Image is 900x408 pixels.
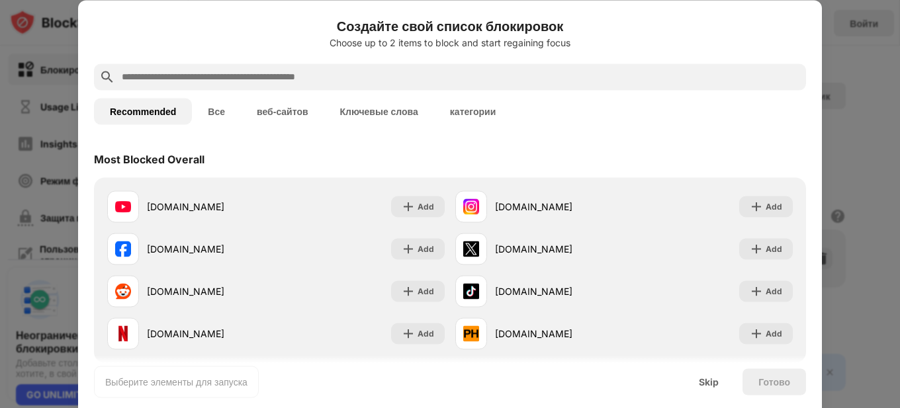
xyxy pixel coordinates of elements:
[495,327,624,341] div: [DOMAIN_NAME]
[94,98,192,124] button: Recommended
[495,284,624,298] div: [DOMAIN_NAME]
[115,325,131,341] img: favicons
[192,98,241,124] button: Все
[99,69,115,85] img: search.svg
[324,98,434,124] button: Ключевые слова
[115,241,131,257] img: favicons
[94,152,204,165] div: Most Blocked Overall
[94,16,806,36] h6: Создайте свой список блокировок
[147,327,276,341] div: [DOMAIN_NAME]
[463,325,479,341] img: favicons
[147,242,276,256] div: [DOMAIN_NAME]
[115,198,131,214] img: favicons
[418,200,434,213] div: Add
[94,37,806,48] div: Choose up to 2 items to block and start regaining focus
[463,241,479,257] img: favicons
[147,200,276,214] div: [DOMAIN_NAME]
[495,242,624,256] div: [DOMAIN_NAME]
[495,200,624,214] div: [DOMAIN_NAME]
[418,242,434,255] div: Add
[766,242,782,255] div: Add
[463,198,479,214] img: favicons
[766,327,782,340] div: Add
[463,283,479,299] img: favicons
[766,284,782,298] div: Add
[418,327,434,340] div: Add
[699,376,719,387] div: Skip
[105,375,247,388] div: Выберите элементы для запуска
[147,284,276,298] div: [DOMAIN_NAME]
[758,376,790,387] div: Готово
[241,98,324,124] button: веб-сайтов
[766,200,782,213] div: Add
[418,284,434,298] div: Add
[115,283,131,299] img: favicons
[434,98,512,124] button: категории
